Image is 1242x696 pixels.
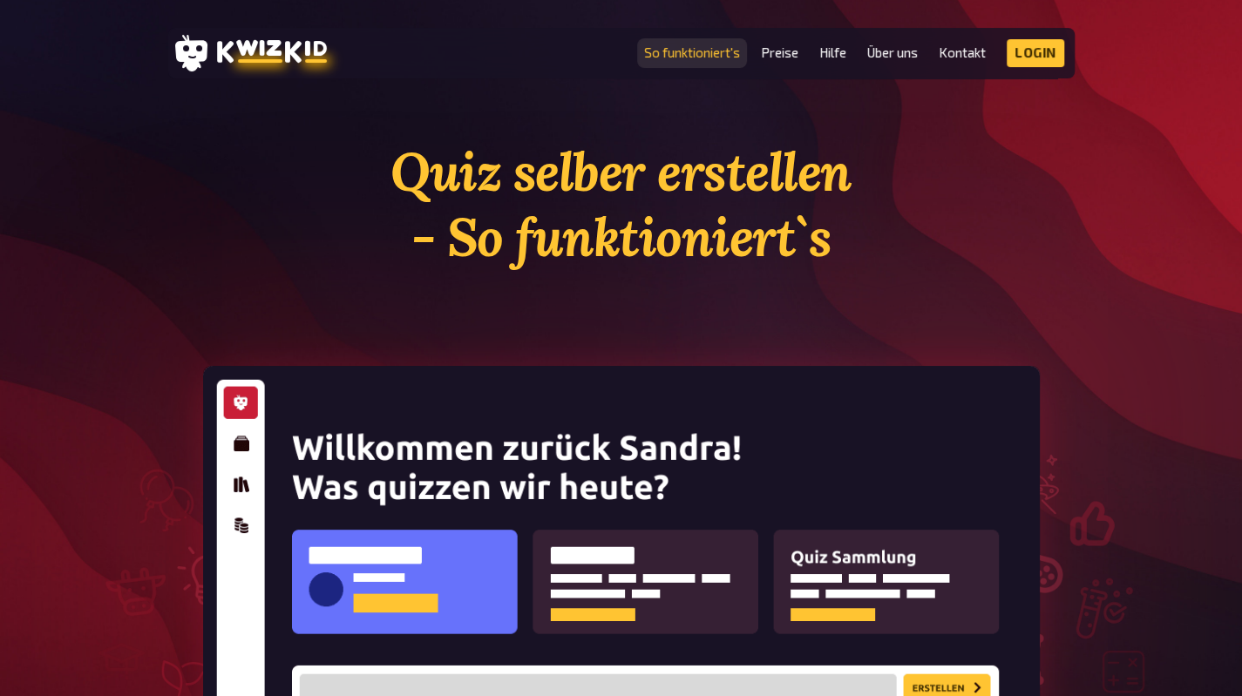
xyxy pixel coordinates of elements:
a: Hilfe [819,45,846,60]
h1: Quiz selber erstellen - So funktioniert`s [203,139,1040,270]
a: Kontakt [939,45,986,60]
a: Preise [761,45,798,60]
a: Über uns [867,45,918,60]
a: Login [1007,39,1064,67]
a: So funktioniert's [644,45,740,60]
